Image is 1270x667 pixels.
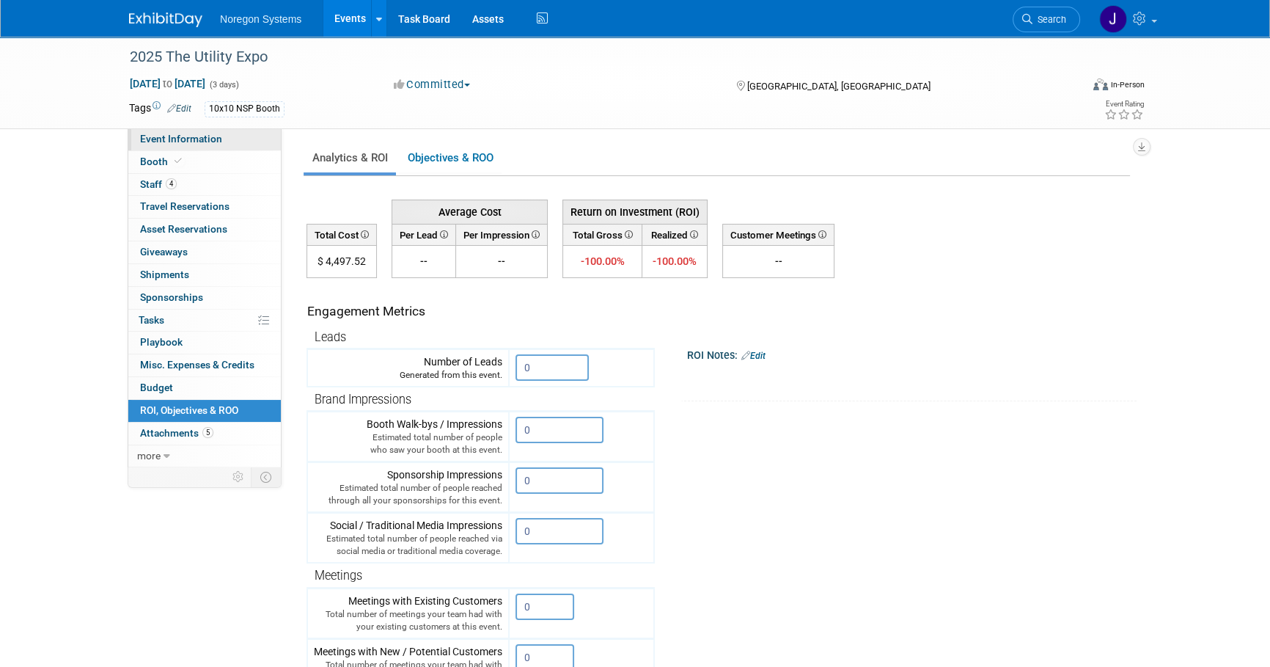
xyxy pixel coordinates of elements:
[140,336,183,348] span: Playbook
[498,255,505,267] span: --
[307,246,377,278] td: $ 4,497.52
[140,156,185,167] span: Booth
[563,224,642,245] th: Total Gross
[140,246,188,258] span: Giveaways
[315,393,411,407] span: Brand Impressions
[314,431,502,456] div: Estimated total number of people who saw your booth at this event.
[128,400,281,422] a: ROI, Objectives & ROO
[128,445,281,467] a: more
[226,467,252,486] td: Personalize Event Tab Strip
[420,255,427,267] span: --
[723,224,834,245] th: Customer Meetings
[140,291,203,303] span: Sponsorships
[399,144,502,172] a: Objectives & ROO
[137,450,161,462] span: more
[140,427,213,439] span: Attachments
[129,101,191,117] td: Tags
[1104,101,1144,108] div: Event Rating
[208,80,239,90] span: (3 days)
[1093,79,1108,90] img: Format-Inperson.png
[140,382,173,393] span: Budget
[140,200,230,212] span: Travel Reservations
[389,77,476,92] button: Committed
[129,77,206,90] span: [DATE] [DATE]
[167,103,191,114] a: Edit
[392,224,456,245] th: Per Lead
[392,200,548,224] th: Average Cost
[642,224,707,245] th: Realized
[315,330,346,344] span: Leads
[128,264,281,286] a: Shipments
[314,467,502,507] div: Sponsorship Impressions
[653,255,697,268] span: -100.00%
[314,417,502,456] div: Booth Walk-bys / Impressions
[128,287,281,309] a: Sponsorships
[140,133,222,145] span: Event Information
[729,254,828,269] div: --
[314,518,502,558] div: Social / Traditional Media Impressions
[580,255,624,268] span: -100.00%
[202,427,213,438] span: 5
[128,241,281,263] a: Giveaways
[128,151,281,173] a: Booth
[220,13,301,25] span: Noregon Systems
[252,467,282,486] td: Toggle Event Tabs
[563,200,708,224] th: Return on Investment (ROI)
[315,569,362,583] span: Meetings
[307,302,648,321] div: Engagement Metrics
[314,354,502,382] div: Number of Leads
[139,314,164,326] span: Tasks
[140,359,254,371] span: Misc. Expenses & Credits
[161,78,175,90] span: to
[741,351,766,361] a: Edit
[140,404,238,416] span: ROI, Objectives & ROO
[314,482,502,507] div: Estimated total number of people reached through all your sponsorships for this event.
[994,76,1145,98] div: Event Format
[140,223,227,235] span: Asset Reservations
[128,310,281,332] a: Tasks
[1032,14,1066,25] span: Search
[128,332,281,354] a: Playbook
[140,269,189,280] span: Shipments
[1110,79,1145,90] div: In-Person
[128,219,281,241] a: Asset Reservations
[128,128,281,150] a: Event Information
[205,101,285,117] div: 10x10 NSP Booth
[166,178,177,189] span: 4
[128,377,281,399] a: Budget
[128,423,281,445] a: Attachments5
[128,354,281,376] a: Misc. Expenses & Credits
[304,144,396,172] a: Analytics & ROI
[314,608,502,633] div: Total number of meetings your team had with your existing customers at this event.
[175,157,182,165] i: Booth reservation complete
[128,196,281,218] a: Travel Reservations
[314,369,502,382] div: Generated from this event.
[129,12,202,27] img: ExhibitDay
[128,174,281,196] a: Staff4
[456,224,548,245] th: Per Impression
[687,344,1137,363] div: ROI Notes:
[125,44,1058,70] div: 2025 The Utility Expo
[314,533,502,558] div: Estimated total number of people reached via social media or traditional media coverage.
[746,81,930,92] span: [GEOGRAPHIC_DATA], [GEOGRAPHIC_DATA]
[1099,5,1127,33] img: Johana Gil
[140,178,177,190] span: Staff
[314,594,502,633] div: Meetings with Existing Customers
[307,224,377,245] th: Total Cost
[1013,7,1080,32] a: Search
